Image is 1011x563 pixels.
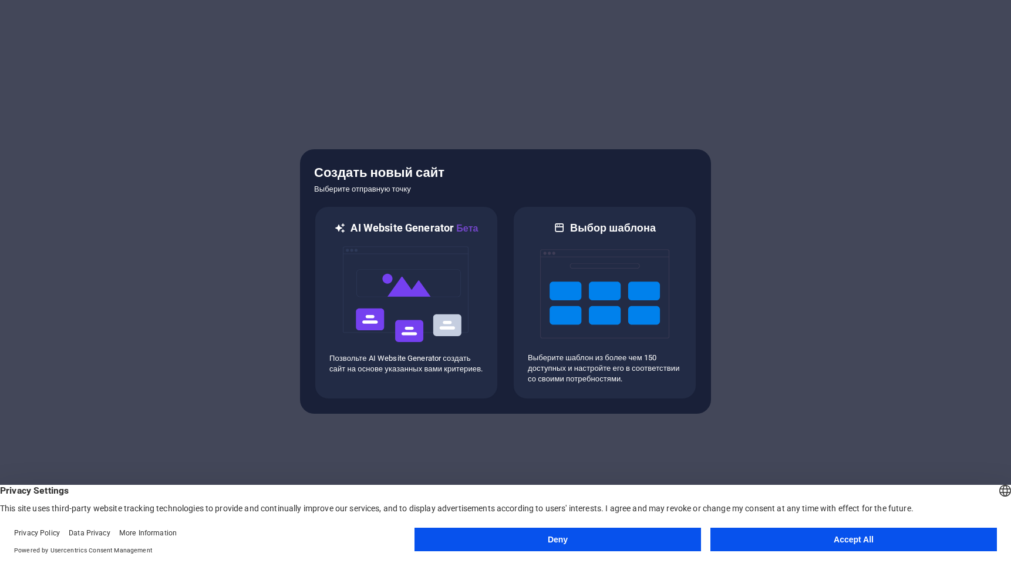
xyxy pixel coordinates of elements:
[314,206,498,400] div: AI Website GeneratorБетаaiПозвольте AI Website Generator создать сайт на основе указанных вами кр...
[528,353,682,384] p: Выберите шаблон из более чем 150 доступных и настройте его в соответствии со своими потребностями.
[351,221,478,236] h6: AI Website Generator
[454,223,478,234] span: Бета
[342,236,471,353] img: ai
[314,163,697,182] h5: Создать новый сайт
[570,221,656,235] h6: Выбор шаблона
[513,206,697,400] div: Выбор шаблонаВыберите шаблон из более чем 150 доступных и настройте его в соответствии со своими ...
[329,353,483,374] p: Позвольте AI Website Generator создать сайт на основе указанных вами критериев.
[314,182,697,196] h6: Выберите отправную точку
